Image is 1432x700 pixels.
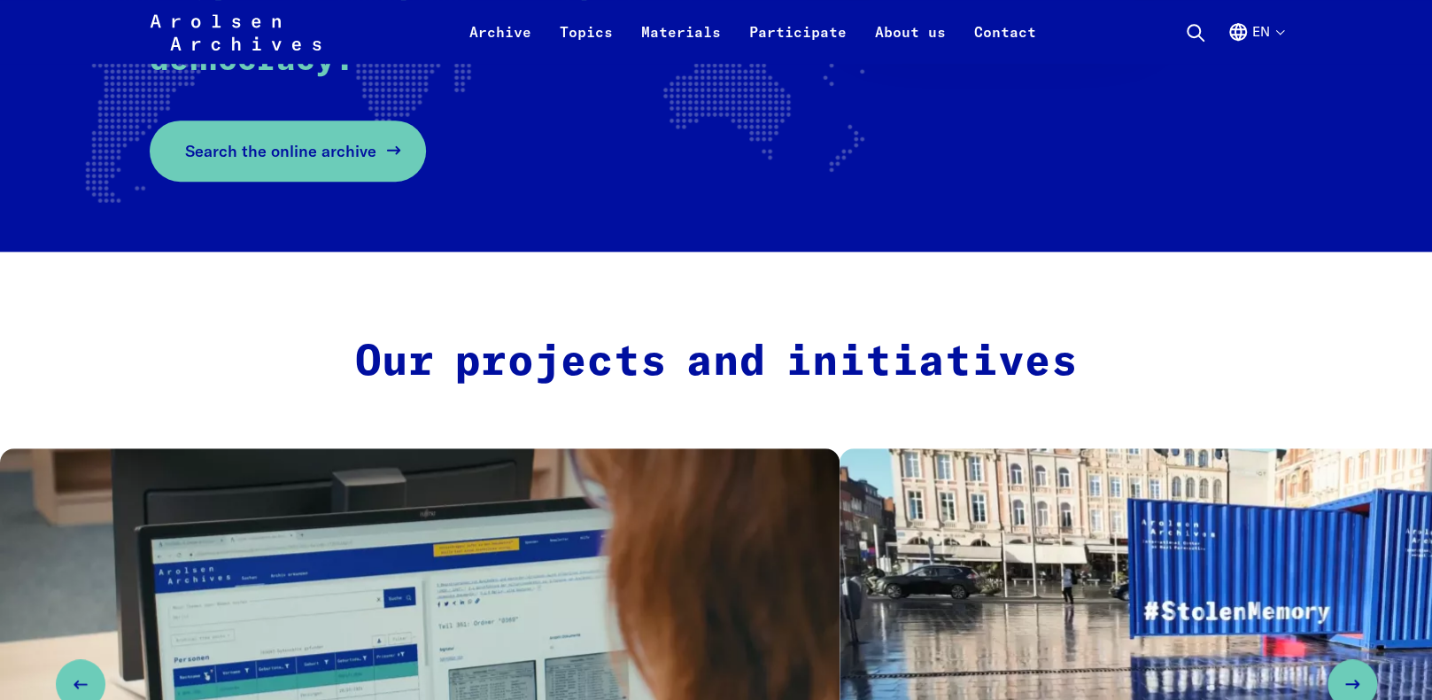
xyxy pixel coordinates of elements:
span: Search the online archive [185,139,376,163]
a: Materials [627,21,735,64]
a: Contact [960,21,1050,64]
a: About us [861,21,960,64]
a: Participate [735,21,861,64]
a: Topics [546,21,627,64]
button: English, language selection [1227,21,1283,64]
a: Search the online archive [150,121,426,182]
h2: Our projects and initiatives [342,338,1091,389]
nav: Primary [455,11,1050,53]
a: Archive [455,21,546,64]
